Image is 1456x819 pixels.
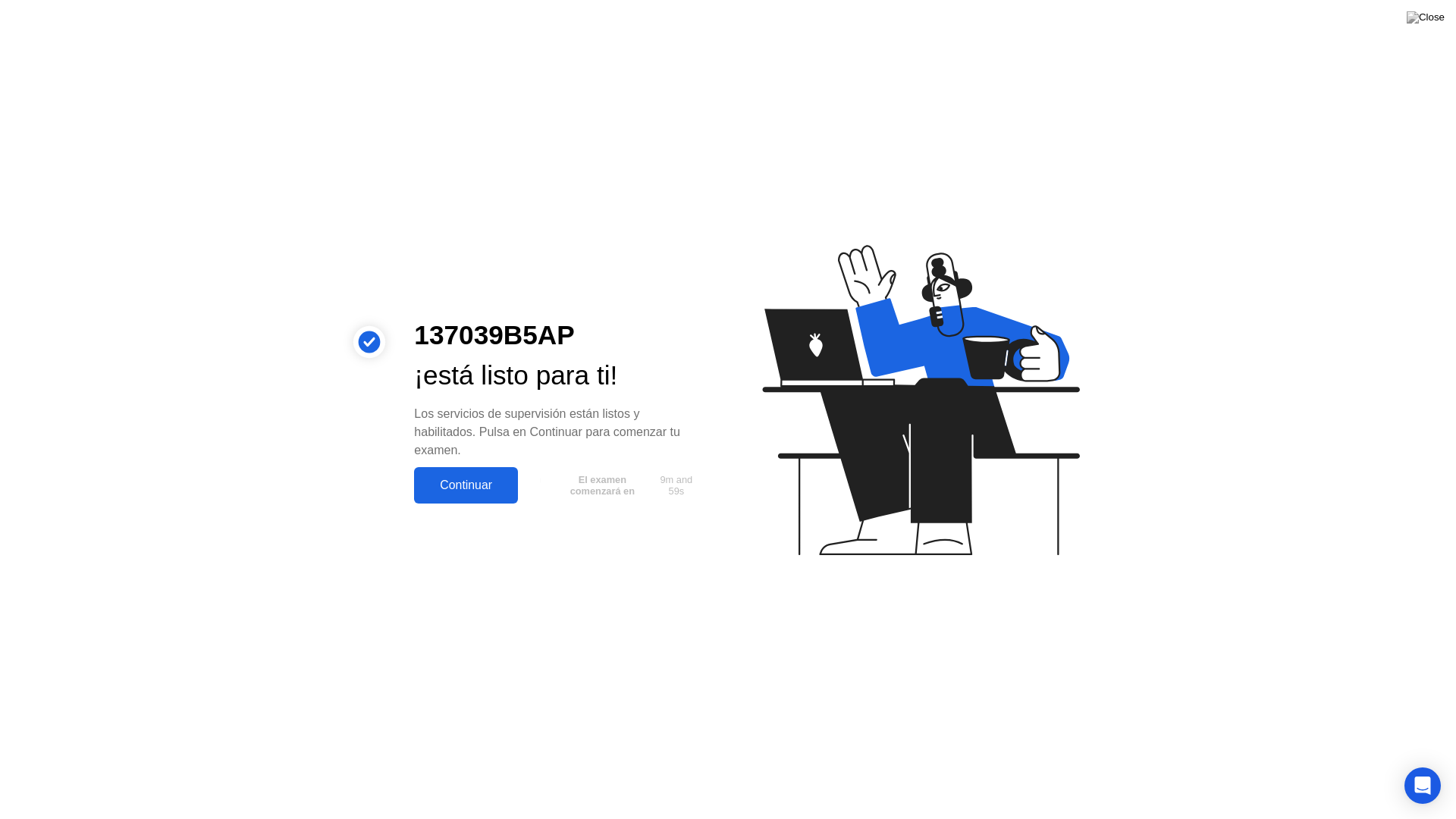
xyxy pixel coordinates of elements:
button: Continuar [414,467,518,504]
div: Continuar [419,479,513,492]
div: Los servicios de supervisión están listos y habilitados. Pulsa en Continuar para comenzar tu examen. [414,405,704,460]
img: Close [1407,11,1445,24]
div: ¡está listo para ti! [414,356,704,396]
button: El examen comenzará en9m and 59s [526,471,704,500]
div: 137039B5AP [414,315,704,356]
div: Open Intercom Messenger [1404,767,1441,804]
span: 9m and 59s [654,474,698,497]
